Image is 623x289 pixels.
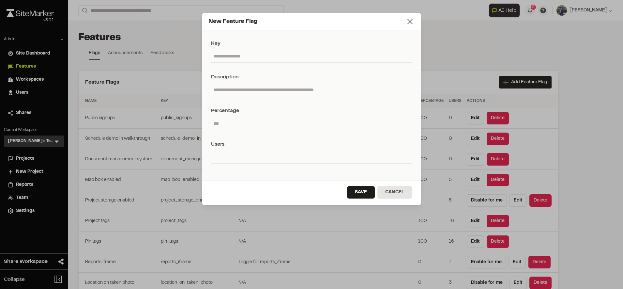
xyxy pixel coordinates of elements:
div: New Feature Flag [208,17,405,26]
div: Percentage [211,107,412,115]
button: Save [347,186,375,199]
button: Cancel [377,186,412,199]
div: Description [211,73,412,81]
div: Users [211,140,412,148]
div: Key [211,40,412,47]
